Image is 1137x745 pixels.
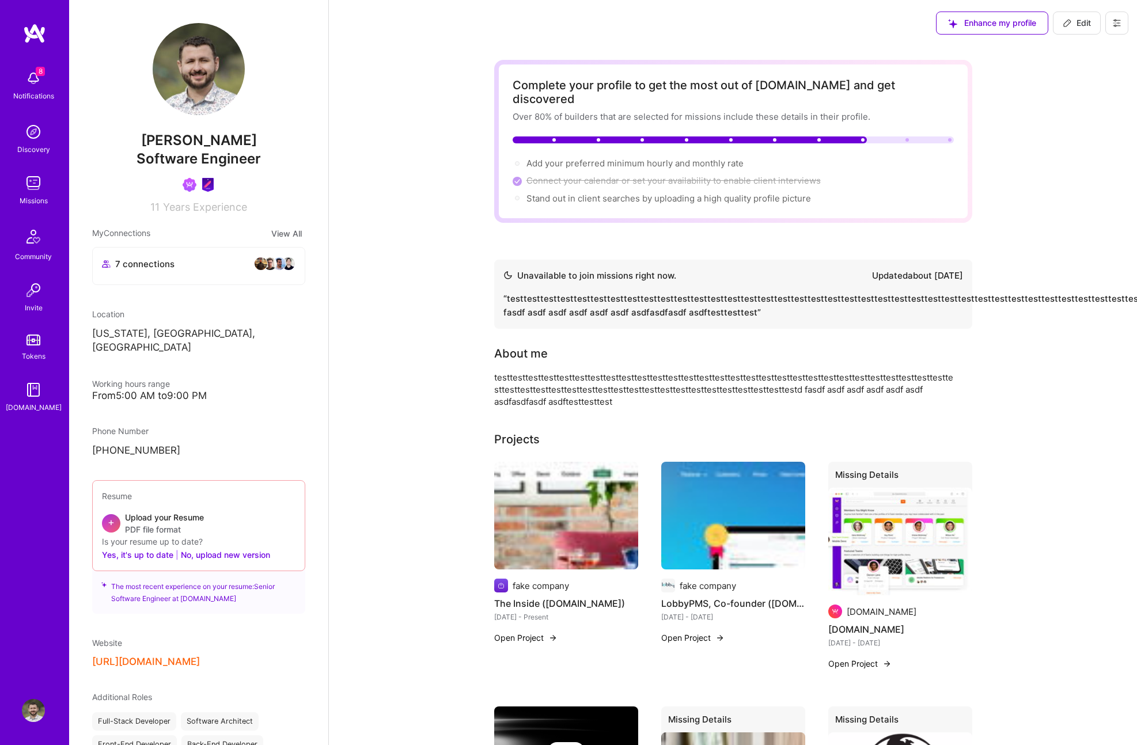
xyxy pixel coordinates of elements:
[17,143,50,155] div: Discovery
[282,257,295,271] img: avatar
[125,523,204,535] span: PDF file format
[494,371,955,408] div: testtesttesttesttesttesttesttesttesttesttesttesttesttesttesttesttesttesttesttesttesttesttesttestt...
[948,19,957,28] i: icon SuggestedTeams
[22,378,45,401] img: guide book
[494,462,638,570] img: The Inside (theinside.com)
[503,269,676,283] div: Unavailable to join missions right now.
[828,605,842,618] img: Company logo
[828,706,972,737] div: Missing Details
[125,511,204,535] div: Upload your Resume
[26,335,40,345] img: tokens
[22,120,45,143] img: discovery
[6,401,62,413] div: [DOMAIN_NAME]
[513,111,954,123] div: Over 80% of builders that are selected for missions include these details in their profile.
[254,257,268,271] img: avatar
[22,699,45,722] img: User Avatar
[137,150,261,167] span: Software Engineer
[102,260,111,268] i: icon Collaborator
[92,712,176,731] div: Full-Stack Developer
[153,23,245,115] img: User Avatar
[92,227,150,240] span: My Connections
[526,192,811,204] div: Stand out in client searches by uploading a high quality profile picture
[513,580,569,592] div: fake company
[272,257,286,271] img: avatar
[847,606,916,618] div: [DOMAIN_NAME]
[92,656,200,668] button: [URL][DOMAIN_NAME]
[181,548,270,561] button: No, upload new version
[92,308,305,320] div: Location
[661,462,805,570] img: LobbyPMS, Co-founder (lobbypms.com)
[1053,12,1101,35] button: Edit
[92,692,152,702] span: Additional Roles
[494,632,558,644] button: Open Project
[494,345,548,362] div: About me
[92,247,305,285] button: 7 connectionsavataravataravataravatar
[23,23,46,44] img: logo
[661,706,805,737] div: Missing Details
[22,172,45,195] img: teamwork
[15,250,52,263] div: Community
[36,67,45,76] span: 8
[661,632,725,644] button: Open Project
[102,491,132,501] span: Resume
[92,327,305,355] p: [US_STATE], [GEOGRAPHIC_DATA], [GEOGRAPHIC_DATA]
[20,223,47,250] img: Community
[936,12,1048,35] button: Enhance my profile
[92,444,305,458] p: [PHONE_NUMBER]
[503,271,513,280] img: Availability
[92,638,122,648] span: Website
[948,17,1036,29] span: Enhance my profile
[183,178,196,192] img: Been on Mission
[22,67,45,90] img: bell
[150,201,160,213] span: 11
[92,564,305,614] div: The most recent experience on your resume: Senior Software Engineer at [DOMAIN_NAME]
[201,178,215,192] img: Product Design Guild
[19,699,48,722] a: User Avatar
[494,431,540,448] div: Projects
[163,201,247,213] span: Years Experience
[872,269,963,283] div: Updated about [DATE]
[263,257,277,271] img: avatar
[268,227,305,240] button: View All
[22,279,45,302] img: Invite
[115,258,175,270] span: 7 connections
[22,350,46,362] div: Tokens
[108,516,115,528] span: +
[494,596,638,611] h4: The Inside ([DOMAIN_NAME])
[882,659,892,668] img: arrow-right
[661,611,805,623] div: [DATE] - [DATE]
[828,622,972,637] h4: [DOMAIN_NAME]
[181,712,259,731] div: Software Architect
[828,657,892,670] button: Open Project
[494,579,508,592] img: Company logo
[680,580,736,592] div: fake company
[828,462,972,492] div: Missing Details
[25,302,43,314] div: Invite
[102,548,173,561] button: Yes, it's up to date
[828,488,972,596] img: A.Team
[102,511,295,535] div: +Upload your ResumePDF file format
[102,535,295,548] div: Is your resume up to date?
[526,158,744,169] span: Add your preferred minimum hourly and monthly rate
[92,390,305,402] div: From 5:00 AM to 9:00 PM
[548,633,558,643] img: arrow-right
[513,78,954,106] div: Complete your profile to get the most out of [DOMAIN_NAME] and get discovered
[1063,17,1091,29] span: Edit
[661,596,805,611] h4: LobbyPMS, Co-founder ([DOMAIN_NAME])
[13,90,54,102] div: Notifications
[828,637,972,649] div: [DATE] - [DATE]
[20,195,48,207] div: Missions
[661,579,675,592] img: Company logo
[494,611,638,623] div: [DATE] - Present
[101,580,107,588] i: icon SuggestedTeams
[92,132,305,149] span: [PERSON_NAME]
[176,549,179,561] span: |
[715,633,725,643] img: arrow-right
[92,426,149,436] span: Phone Number
[503,292,963,320] div: “ testtesttesttesttesttesttesttesttesttesttesttesttesttesttesttesttesttesttesttesttesttesttesttes...
[92,379,170,389] span: Working hours range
